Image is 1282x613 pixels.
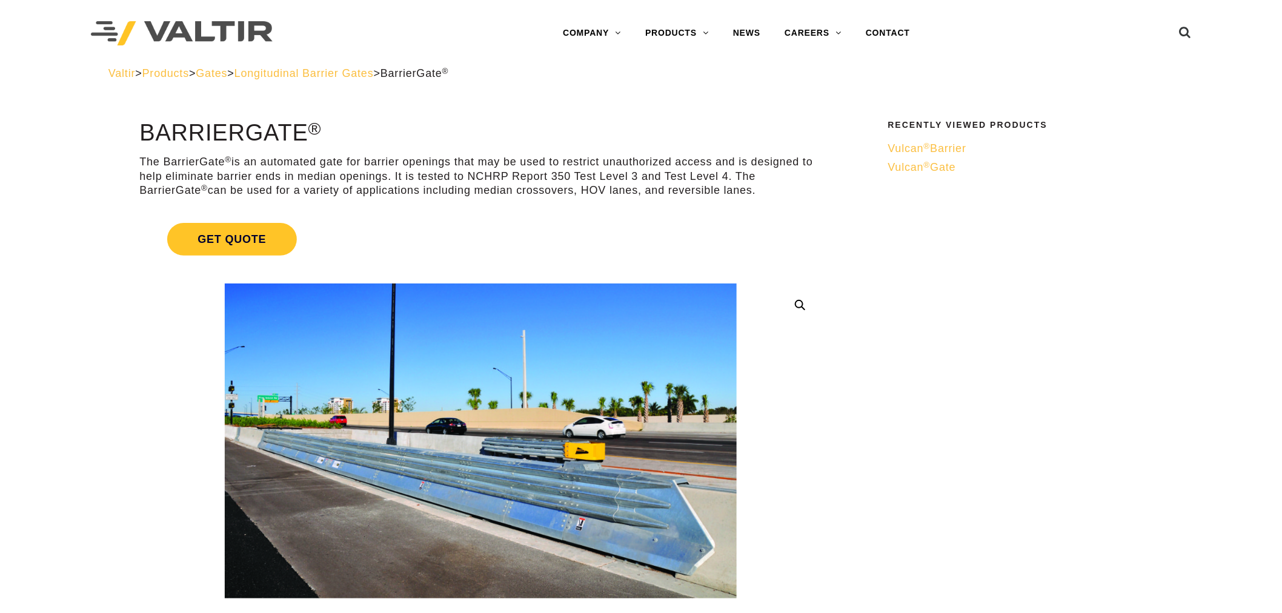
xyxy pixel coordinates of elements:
a: Vulcan®Barrier [888,142,1166,156]
a: Longitudinal Barrier Gates [234,67,374,79]
a: Valtir [108,67,135,79]
a: Gates [196,67,227,79]
a: PRODUCTS [633,21,721,45]
sup: ® [308,119,322,138]
a: CAREERS [772,21,854,45]
a: NEWS [721,21,772,45]
sup: ® [442,67,449,76]
p: The BarrierGate is an automated gate for barrier openings that may be used to restrict unauthoriz... [139,155,822,197]
div: > > > > [108,67,1174,81]
sup: ® [201,184,208,193]
span: Vulcan Barrier [888,142,967,154]
sup: ® [924,161,931,170]
a: Vulcan®Gate [888,161,1166,174]
h2: Recently Viewed Products [888,121,1166,130]
sup: ® [924,142,931,151]
img: Valtir [91,21,273,46]
span: BarrierGate [380,67,449,79]
a: Get Quote [139,208,822,270]
h1: BarrierGate [139,121,822,146]
span: Get Quote [167,223,296,256]
a: Products [142,67,189,79]
a: CONTACT [854,21,922,45]
a: COMPANY [551,21,633,45]
span: Vulcan Gate [888,161,956,173]
sup: ® [225,155,231,164]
